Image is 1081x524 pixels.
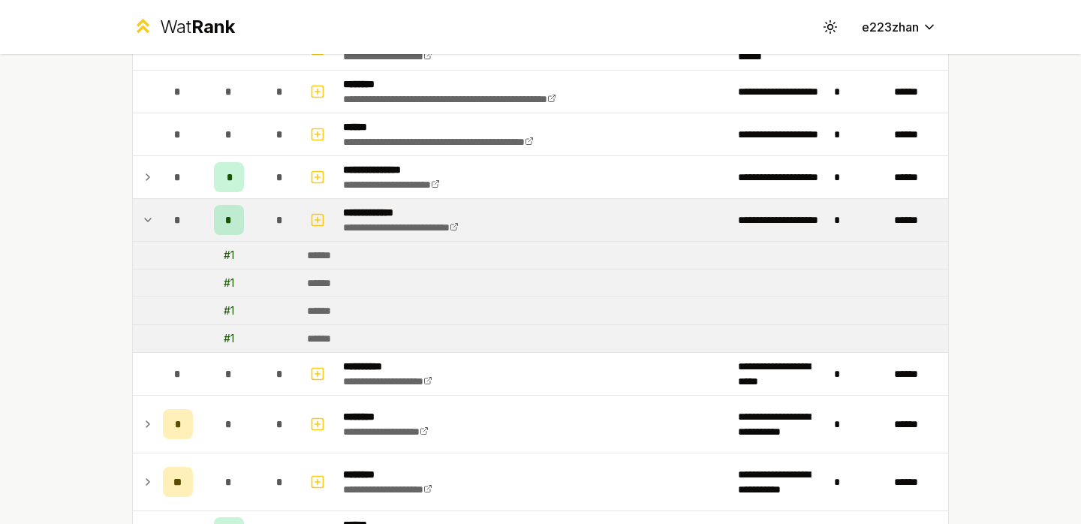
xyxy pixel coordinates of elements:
div: # 1 [224,276,234,291]
a: WatRank [132,15,235,39]
button: e223zhan [850,14,949,41]
div: # 1 [224,331,234,346]
div: # 1 [224,303,234,318]
span: e223zhan [862,18,919,36]
div: # 1 [224,248,234,263]
span: Rank [191,16,235,38]
div: Wat [160,15,235,39]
